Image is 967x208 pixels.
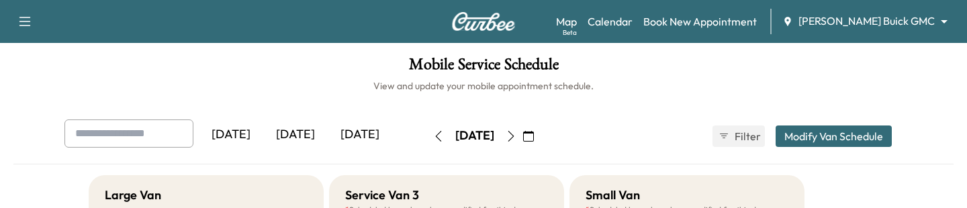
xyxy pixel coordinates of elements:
[798,13,935,29] span: [PERSON_NAME] Buick GMC
[199,119,263,150] div: [DATE]
[586,186,640,205] h5: Small Van
[105,186,161,205] h5: Large Van
[13,79,954,93] h6: View and update your mobile appointment schedule.
[263,119,328,150] div: [DATE]
[776,125,892,147] button: Modify Van Schedule
[13,56,954,79] h1: Mobile Service Schedule
[451,12,516,31] img: Curbee Logo
[455,127,494,144] div: [DATE]
[345,186,419,205] h5: Service Van 3
[588,13,633,30] a: Calendar
[328,119,392,150] div: [DATE]
[563,28,577,38] div: Beta
[712,125,765,147] button: Filter
[643,13,757,30] a: Book New Appointment
[735,128,759,144] span: Filter
[556,13,577,30] a: MapBeta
